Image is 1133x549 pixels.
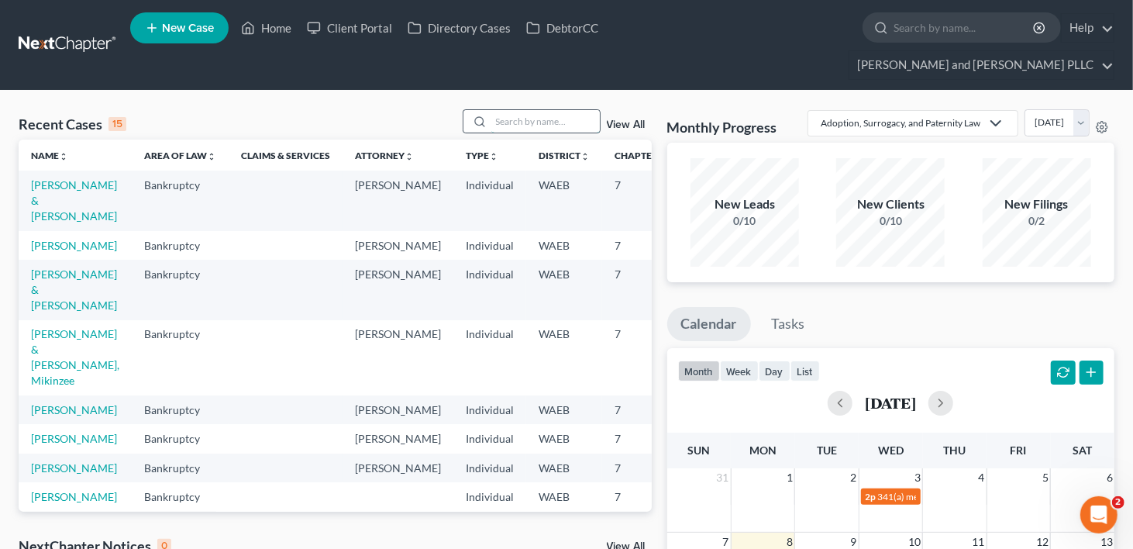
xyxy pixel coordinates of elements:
th: Claims & Services [229,140,343,171]
div: New Clients [836,195,945,213]
a: Tasks [758,307,819,341]
span: 2 [849,468,859,487]
td: WAEB [526,424,602,453]
span: 3 [913,468,922,487]
a: Home [233,14,299,42]
button: list [790,361,820,382]
td: WAEB [526,260,602,319]
span: 341(a) meeting for [PERSON_NAME] [878,491,1028,502]
td: Bankruptcy [132,171,229,230]
td: Bankruptcy [132,231,229,260]
td: WAEB [526,395,602,424]
h2: [DATE] [865,395,916,411]
span: Sun [687,444,710,457]
input: Search by name... [491,110,600,133]
h3: Monthly Progress [667,118,777,136]
i: unfold_more [207,152,216,161]
span: 5 [1041,468,1050,487]
td: 7 [602,171,680,230]
a: [PERSON_NAME] and [PERSON_NAME] PLLC [849,51,1114,79]
a: [PERSON_NAME] [31,432,117,445]
span: 2 [1112,496,1124,509]
td: Bankruptcy [132,512,229,540]
a: Attorneyunfold_more [355,150,414,161]
td: 7 [602,231,680,260]
td: Individual [453,482,526,511]
td: WAEB [526,512,602,540]
td: [PERSON_NAME] [343,231,453,260]
td: Bankruptcy [132,260,229,319]
td: 7 [602,424,680,453]
span: 31 [715,468,731,487]
input: Search by name... [894,13,1035,42]
a: Directory Cases [400,14,518,42]
td: Individual [453,320,526,395]
div: 0/10 [836,213,945,229]
a: Help [1062,14,1114,42]
td: 7 [602,395,680,424]
td: [PERSON_NAME] [343,260,453,319]
a: [PERSON_NAME] & [PERSON_NAME] [31,268,117,312]
div: New Filings [983,195,1091,213]
a: Chapterunfold_more [615,150,667,161]
span: Mon [749,444,777,457]
i: unfold_more [405,152,414,161]
a: Nameunfold_more [31,150,68,161]
a: [PERSON_NAME] & [PERSON_NAME] [31,178,117,223]
a: Area of Lawunfold_more [144,150,216,161]
div: Recent Cases [19,115,126,133]
td: Bankruptcy [132,320,229,395]
a: Typeunfold_more [466,150,498,161]
button: week [720,361,759,382]
span: Tue [817,444,837,457]
td: Bankruptcy [132,395,229,424]
td: Bankruptcy [132,482,229,511]
td: WAEB [526,171,602,230]
td: [PERSON_NAME] [343,171,453,230]
div: 15 [108,117,126,131]
td: [PERSON_NAME] [343,320,453,395]
a: View All [607,119,646,130]
span: 4 [977,468,987,487]
td: Individual [453,171,526,230]
i: unfold_more [489,152,498,161]
td: [PERSON_NAME] [343,424,453,453]
button: day [759,361,790,382]
td: Individual [453,512,526,540]
span: Sat [1073,444,1092,457]
a: Districtunfold_more [539,150,590,161]
a: [PERSON_NAME] [31,239,117,252]
span: Thu [943,444,966,457]
a: [PERSON_NAME] & [PERSON_NAME], Mikinzee [31,327,119,387]
td: Bankruptcy [132,424,229,453]
td: WAEB [526,482,602,511]
td: [PERSON_NAME] [343,395,453,424]
td: [PERSON_NAME] [343,454,453,482]
div: 0/10 [690,213,799,229]
span: New Case [162,22,214,34]
td: Individual [453,454,526,482]
span: 6 [1105,468,1114,487]
a: [PERSON_NAME] [31,490,117,503]
td: Individual [453,231,526,260]
td: Individual [453,260,526,319]
a: Calendar [667,307,751,341]
button: month [678,361,720,382]
span: Wed [878,444,904,457]
td: 7 [602,260,680,319]
td: Individual [453,424,526,453]
div: New Leads [690,195,799,213]
td: 7 [602,320,680,395]
a: Client Portal [299,14,400,42]
a: [PERSON_NAME] [31,461,117,475]
td: Individual [453,395,526,424]
div: 0/2 [983,213,1091,229]
i: unfold_more [580,152,590,161]
span: 2p [866,491,876,502]
i: unfold_more [59,152,68,161]
span: Fri [1011,444,1027,457]
span: 1 [785,468,794,487]
td: WAEB [526,231,602,260]
td: 7 [602,512,680,540]
td: WAEB [526,320,602,395]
